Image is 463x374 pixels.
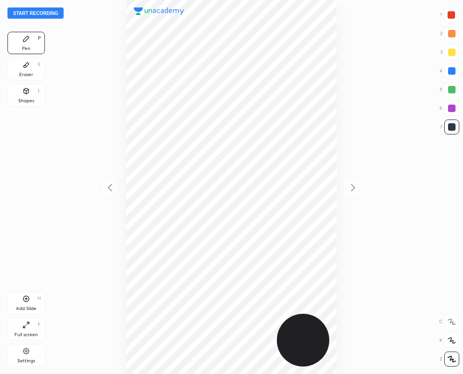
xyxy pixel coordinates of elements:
[134,7,184,15] img: logo.38c385cc.svg
[38,62,41,67] div: E
[439,333,459,348] div: X
[38,88,41,93] div: L
[439,314,459,329] div: C
[440,64,459,78] div: 4
[440,7,459,22] div: 1
[440,82,459,97] div: 5
[440,45,459,60] div: 3
[37,296,41,301] div: H
[38,36,41,41] div: P
[17,359,35,363] div: Settings
[440,120,459,134] div: 7
[18,99,34,103] div: Shapes
[16,306,36,311] div: Add Slide
[7,7,64,19] button: Start recording
[440,352,459,367] div: Z
[19,72,33,77] div: Eraser
[14,332,38,337] div: Full screen
[440,101,459,116] div: 6
[22,46,30,51] div: Pen
[440,26,459,41] div: 2
[38,322,41,327] div: F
